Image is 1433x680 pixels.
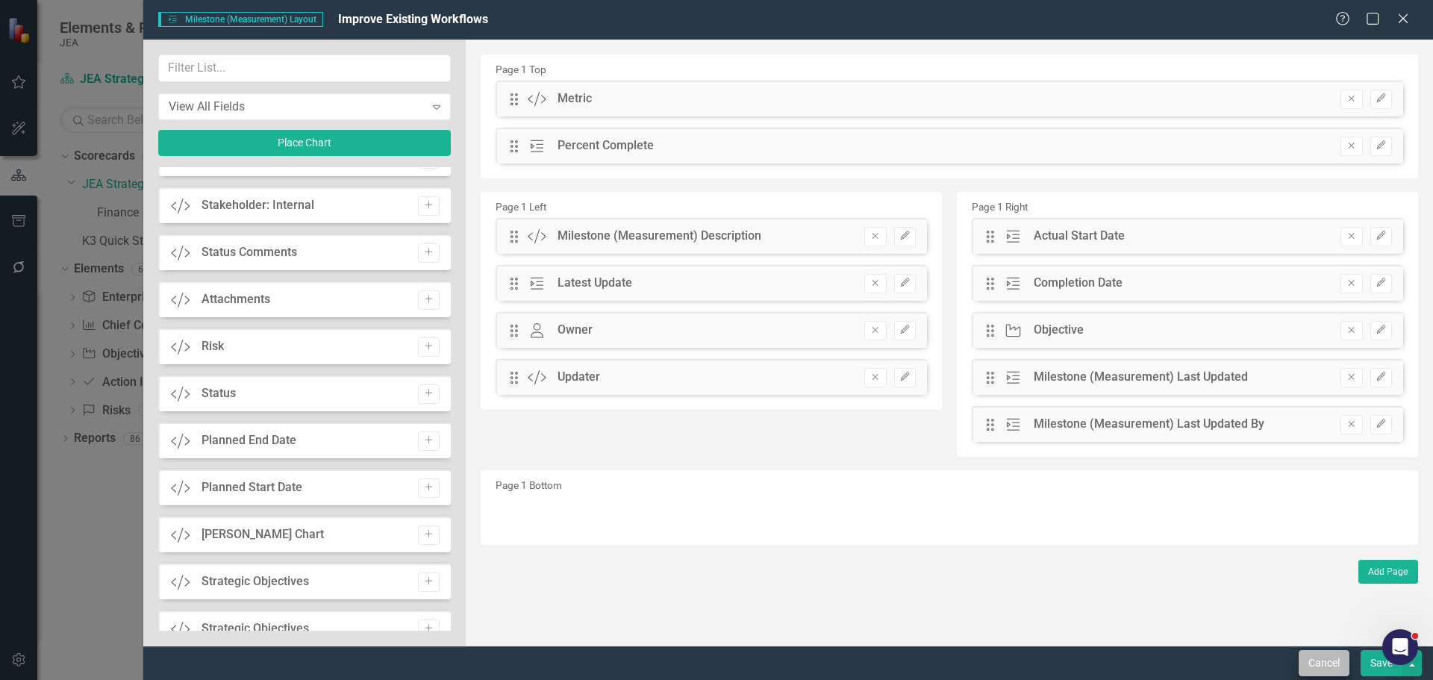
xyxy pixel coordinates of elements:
small: Page 1 Top [496,63,546,75]
div: Completion Date [1034,275,1123,292]
div: Risk [202,338,224,355]
div: Metric [558,90,592,107]
div: Strategic Objectives [202,573,309,590]
span: Improve Existing Workflows [338,12,488,26]
iframe: Intercom live chat [1382,629,1418,665]
div: Status Comments [202,244,297,261]
div: Stakeholder: Internal [202,197,314,214]
button: Save [1361,650,1402,676]
div: Actual Start Date [1034,228,1125,245]
small: Page 1 Left [496,201,546,213]
div: Milestone (Measurement) Last Updated By [1034,416,1264,433]
div: Percent Complete [558,137,654,155]
div: Objective [1034,322,1084,339]
small: Page 1 Right [972,201,1028,213]
div: [PERSON_NAME] Chart [202,526,324,543]
input: Filter List... [158,54,451,82]
button: Place Chart [158,130,451,156]
span: Milestone (Measurement) Layout [158,12,323,27]
div: Updater [558,369,600,386]
small: Page 1 Bottom [496,479,562,491]
div: Milestone (Measurement) Description [558,228,761,245]
div: Attachments [202,291,270,308]
div: View All Fields [169,98,425,115]
div: Owner [558,322,593,339]
div: Planned End Date [202,432,296,449]
div: Milestone (Measurement) Last Updated [1034,369,1248,386]
div: Planned Start Date [202,479,302,496]
button: Add Page [1358,560,1418,584]
div: Status [202,385,236,402]
button: Cancel [1299,650,1349,676]
div: Strategic Objectives [202,620,309,637]
div: Latest Update [558,275,632,292]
